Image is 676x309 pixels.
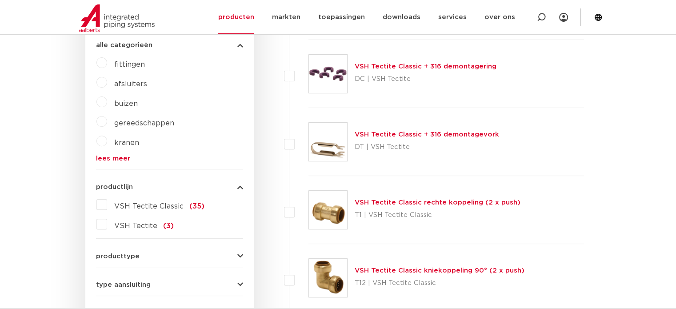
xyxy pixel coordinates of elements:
button: alle categorieën [96,42,243,48]
p: T1 | VSH Tectite Classic [355,208,520,222]
button: type aansluiting [96,281,243,288]
a: lees meer [96,155,243,162]
button: producttype [96,253,243,260]
p: DT | VSH Tectite [355,140,499,154]
a: afsluiters [114,80,147,88]
img: Thumbnail for VSH Tectite Classic kniekoppeling 90° (2 x push) [309,259,347,297]
img: Thumbnail for VSH Tectite Classic + 316 demontagevork [309,123,347,161]
a: VSH Tectite Classic kniekoppeling 90° (2 x push) [355,267,524,274]
span: producttype [96,253,140,260]
img: Thumbnail for VSH Tectite Classic rechte koppeling (2 x push) [309,191,347,229]
a: fittingen [114,61,145,68]
a: gereedschappen [114,120,174,127]
span: VSH Tectite Classic [114,203,184,210]
span: productlijn [96,184,133,190]
a: buizen [114,100,138,107]
a: VSH Tectite Classic rechte koppeling (2 x push) [355,199,520,206]
a: kranen [114,139,139,146]
img: Thumbnail for VSH Tectite Classic + 316 demontagering [309,55,347,93]
span: alle categorieën [96,42,152,48]
span: (35) [189,203,204,210]
span: type aansluiting [96,281,151,288]
p: DC | VSH Tectite [355,72,496,86]
span: VSH Tectite [114,222,157,229]
a: VSH Tectite Classic + 316 demontagering [355,63,496,70]
p: T12 | VSH Tectite Classic [355,276,524,290]
button: productlijn [96,184,243,190]
a: VSH Tectite Classic + 316 demontagevork [355,131,499,138]
span: (3) [163,222,174,229]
